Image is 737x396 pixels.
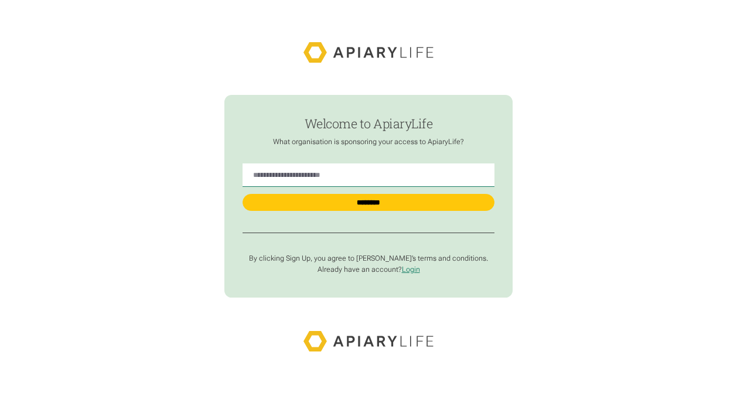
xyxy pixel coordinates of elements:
p: By clicking Sign Up, you agree to [PERSON_NAME]’s terms and conditions. [243,254,495,263]
p: What organisation is sponsoring your access to ApiaryLife? [243,138,495,146]
form: find-employer [224,95,513,298]
h1: Welcome to ApiaryLife [243,117,495,131]
p: Already have an account? [243,265,495,274]
a: Login [402,265,420,274]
